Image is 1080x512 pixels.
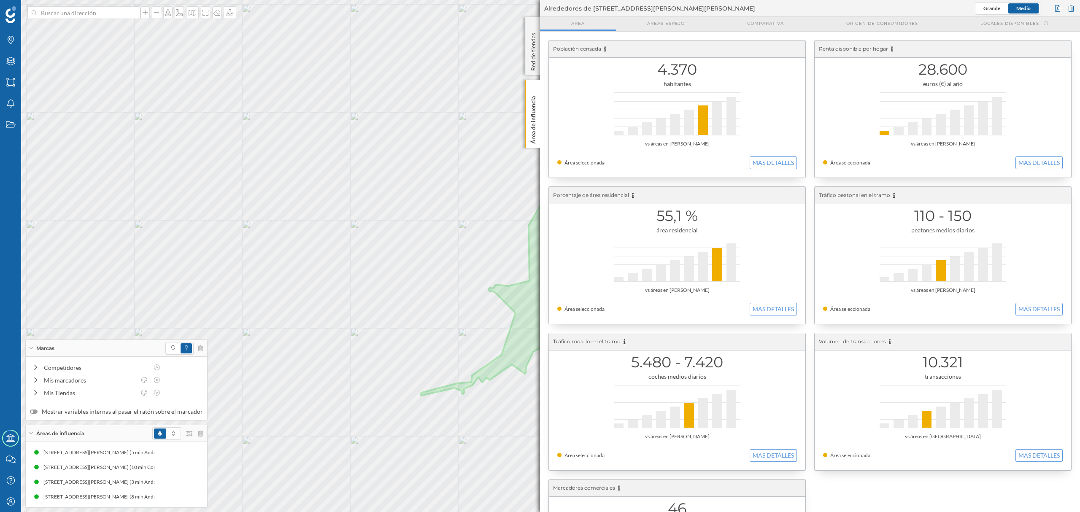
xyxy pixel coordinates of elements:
span: Áreas de influencia [36,430,84,437]
button: MAS DETALLES [1015,156,1063,169]
span: Grande [983,5,1000,11]
div: [STREET_ADDRESS][PERSON_NAME] (8 min Andando) [32,493,160,501]
div: Volumen de transacciones [815,333,1071,350]
div: Tráfico rodado en el tramo [549,333,805,350]
h1: 110 - 150 [823,208,1063,224]
span: Soporte [17,6,47,13]
div: [STREET_ADDRESS][PERSON_NAME] (5 min Andando) [32,448,160,457]
button: MAS DETALLES [750,449,797,462]
label: Mostrar variables internas al pasar el ratón sobre el marcador [30,407,203,416]
h1: 5.480 - 7.420 [557,354,797,370]
div: euros (€) al año [823,80,1063,88]
img: Geoblink Logo [5,6,16,23]
span: Área seleccionada [564,159,605,166]
span: Comparativa [747,20,784,27]
button: MAS DETALLES [750,156,797,169]
div: Mis marcadores [44,376,136,385]
p: Área de influencia [529,93,537,144]
span: Área seleccionada [564,452,605,458]
span: Area [571,20,585,27]
div: coches medios diarios [557,372,797,381]
div: peatones medios diarios [823,226,1063,234]
div: transacciones [823,372,1063,381]
div: Renta disponible por hogar [815,40,1071,58]
div: Porcentaje de área residencial [549,187,805,204]
span: Área seleccionada [830,159,870,166]
div: Marcadores comerciales [549,480,805,497]
button: MAS DETALLES [750,303,797,315]
div: área residencial [557,226,797,234]
div: Tráfico peatonal en el tramo [815,187,1071,204]
span: Alrededores de [STREET_ADDRESS][PERSON_NAME][PERSON_NAME] [544,4,755,13]
div: Competidores [44,363,148,372]
h1: 28.600 [823,62,1063,78]
div: vs áreas en [GEOGRAPHIC_DATA] [823,432,1063,441]
div: [STREET_ADDRESS][PERSON_NAME] (10 min Conduciendo) [32,463,172,472]
div: Población censada [549,40,805,58]
div: vs áreas en [PERSON_NAME] [557,286,797,294]
h1: 55,1 % [557,208,797,224]
div: vs áreas en [PERSON_NAME] [823,286,1063,294]
div: vs áreas en [PERSON_NAME] [557,432,797,441]
span: Área seleccionada [830,452,870,458]
div: vs áreas en [PERSON_NAME] [557,140,797,148]
h1: 10.321 [823,354,1063,370]
span: Áreas espejo [647,20,685,27]
span: Medio [1016,5,1031,11]
span: Origen de consumidores [846,20,918,27]
span: Área seleccionada [830,306,870,312]
div: [STREET_ADDRESS][PERSON_NAME] (3 min Andando) [32,478,160,486]
h1: 4.370 [557,62,797,78]
div: habitantes [557,80,797,88]
p: Red de tiendas [529,30,537,71]
div: Mis Tiendas [44,388,136,397]
div: vs áreas en [PERSON_NAME] [823,140,1063,148]
button: MAS DETALLES [1015,449,1063,462]
span: Marcas [36,345,54,352]
span: Locales disponibles [980,20,1039,27]
button: MAS DETALLES [1015,303,1063,315]
span: Área seleccionada [564,306,605,312]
